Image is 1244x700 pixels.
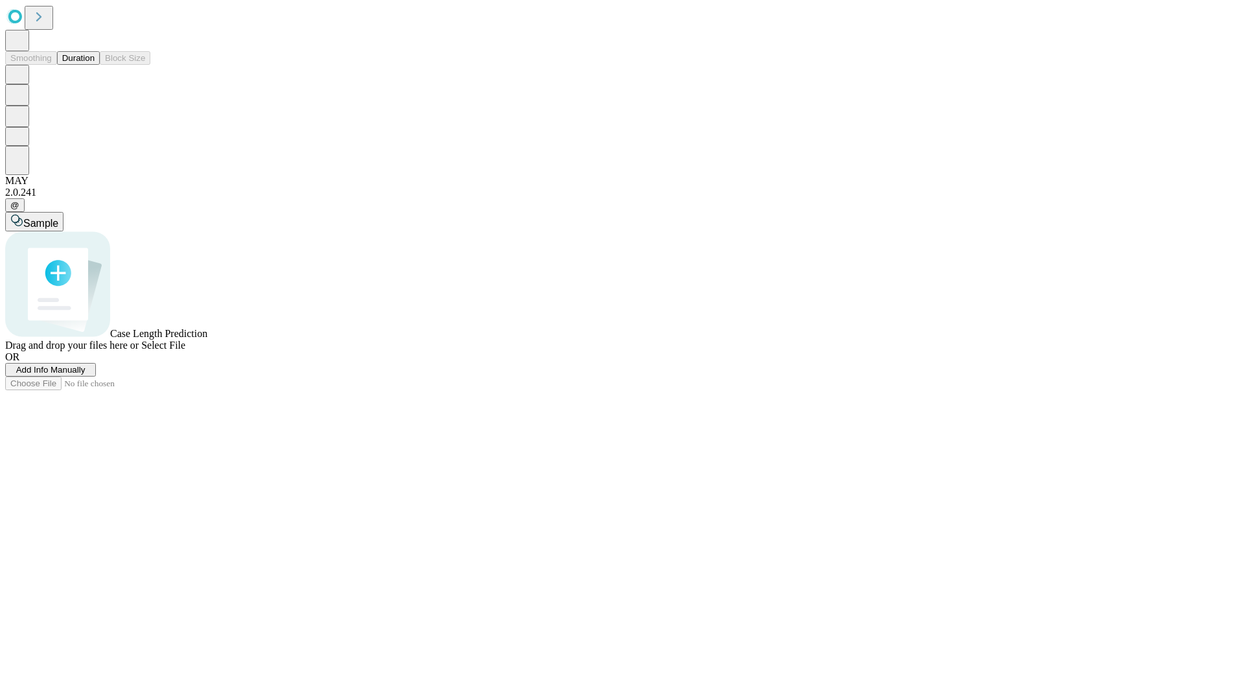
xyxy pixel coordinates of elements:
[5,175,1239,187] div: MAY
[110,328,207,339] span: Case Length Prediction
[5,363,96,377] button: Add Info Manually
[5,187,1239,198] div: 2.0.241
[57,51,100,65] button: Duration
[16,365,86,375] span: Add Info Manually
[5,340,139,351] span: Drag and drop your files here or
[100,51,150,65] button: Block Size
[23,218,58,229] span: Sample
[10,200,19,210] span: @
[141,340,185,351] span: Select File
[5,212,63,231] button: Sample
[5,198,25,212] button: @
[5,51,57,65] button: Smoothing
[5,351,19,362] span: OR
